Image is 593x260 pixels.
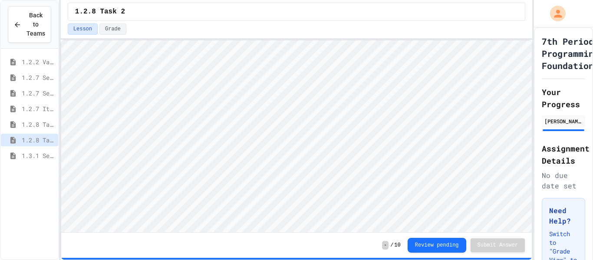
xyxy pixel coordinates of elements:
[408,238,466,253] button: Review pending
[8,6,51,43] button: Back to Teams
[478,242,518,249] span: Submit Answer
[22,89,55,98] span: 1.2.7 Selection
[99,23,126,35] button: Grade
[549,205,578,226] h3: Need Help?
[541,3,568,23] div: My Account
[22,151,55,160] span: 1.3.1 Sequencing Patterns/Trends
[382,241,389,250] span: -
[542,170,585,191] div: No due date set
[26,11,45,38] span: Back to Teams
[22,120,55,129] span: 1.2.8 Task 1
[542,86,585,110] h2: Your Progress
[22,73,55,82] span: 1.2.7 Sequential
[75,7,125,17] span: 1.2.8 Task 2
[22,135,55,145] span: 1.2.8 Task 2
[390,242,393,249] span: /
[394,242,400,249] span: 10
[68,23,98,35] button: Lesson
[542,142,585,167] h2: Assignment Details
[22,57,55,66] span: 1.2.2 Variable Types
[544,117,583,125] div: [PERSON_NAME]
[471,238,525,252] button: Submit Answer
[22,104,55,113] span: 1.2.7 Iteration
[61,40,532,232] iframe: Snap! Programming Environment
